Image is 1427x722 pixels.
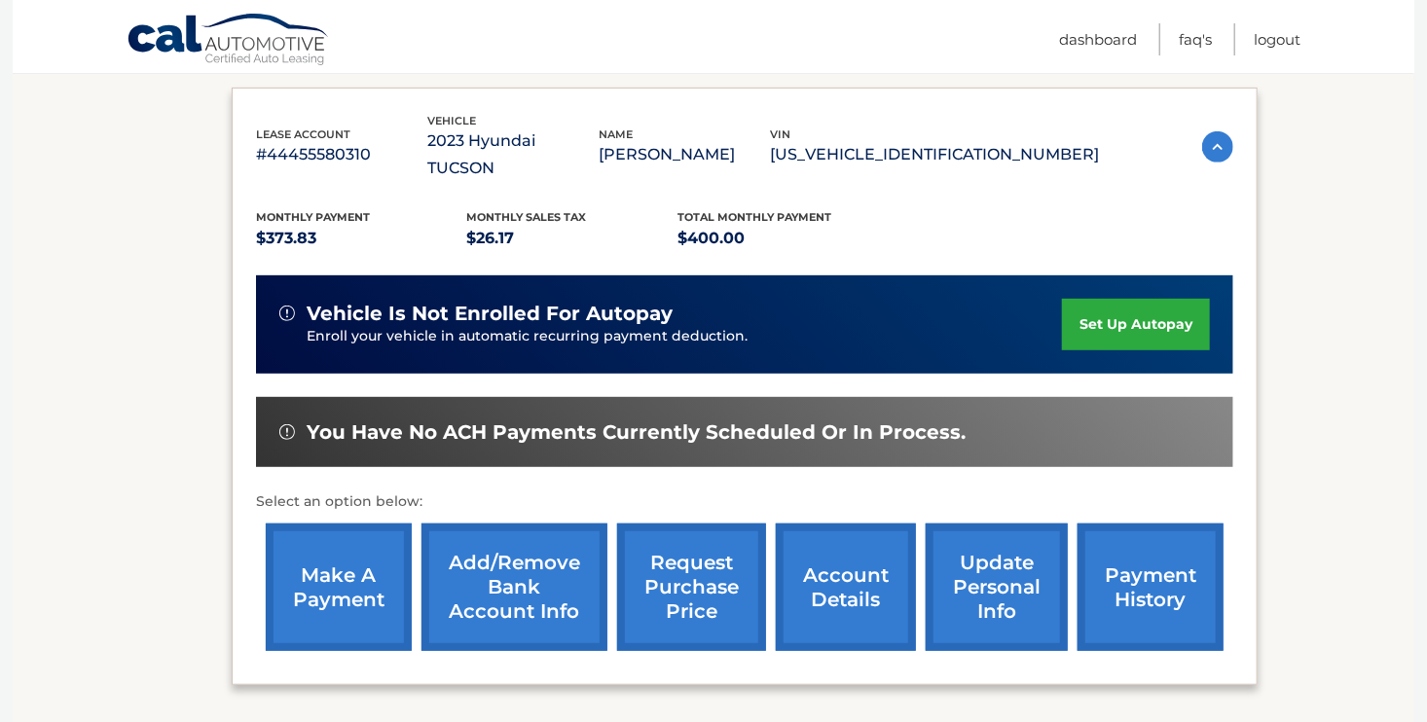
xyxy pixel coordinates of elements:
[770,127,790,141] span: vin
[427,114,476,127] span: vehicle
[256,141,427,168] p: #44455580310
[256,127,350,141] span: lease account
[279,424,295,440] img: alert-white.svg
[279,306,295,321] img: alert-white.svg
[1179,23,1212,55] a: FAQ's
[770,141,1099,168] p: [US_VEHICLE_IDENTIFICATION_NUMBER]
[256,225,467,252] p: $373.83
[307,326,1062,347] p: Enroll your vehicle in automatic recurring payment deduction.
[256,210,370,224] span: Monthly Payment
[307,302,673,326] span: vehicle is not enrolled for autopay
[256,490,1233,514] p: Select an option below:
[1059,23,1137,55] a: Dashboard
[307,420,966,445] span: You have no ACH payments currently scheduled or in process.
[1202,131,1233,162] img: accordion-active.svg
[1062,299,1210,350] a: set up autopay
[427,127,599,182] p: 2023 Hyundai TUCSON
[421,523,607,651] a: Add/Remove bank account info
[926,523,1068,651] a: update personal info
[1078,523,1224,651] a: payment history
[599,141,770,168] p: [PERSON_NAME]
[266,523,412,651] a: make a payment
[599,127,633,141] span: name
[467,225,678,252] p: $26.17
[1254,23,1300,55] a: Logout
[617,523,766,651] a: request purchase price
[467,210,587,224] span: Monthly sales Tax
[677,210,831,224] span: Total Monthly Payment
[776,523,916,651] a: account details
[127,13,331,69] a: Cal Automotive
[677,225,889,252] p: $400.00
